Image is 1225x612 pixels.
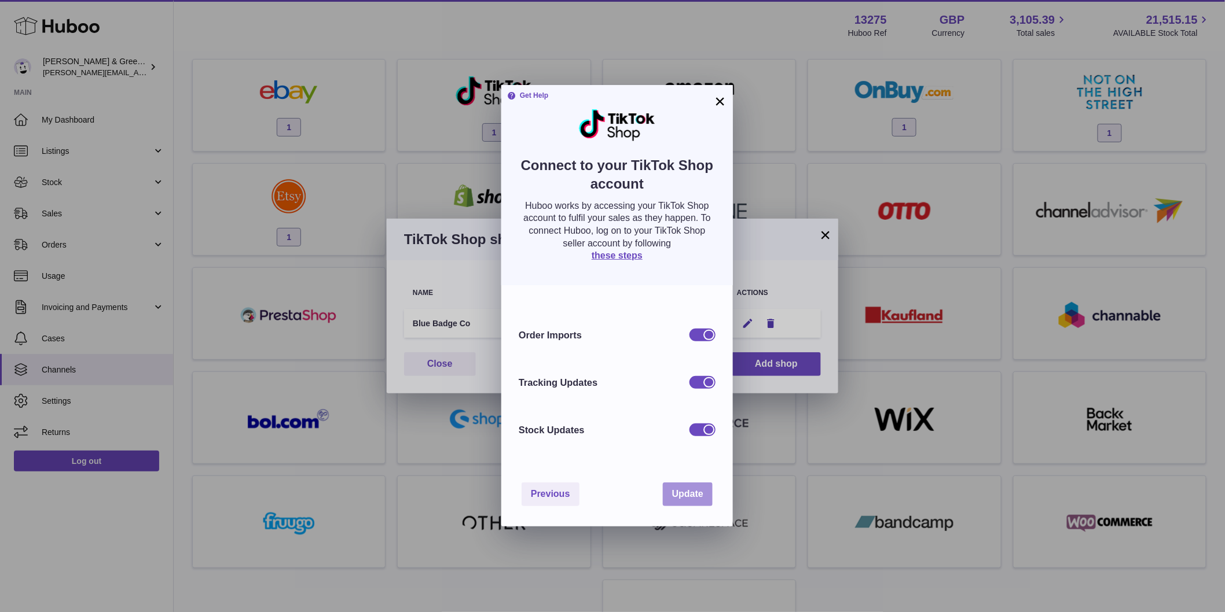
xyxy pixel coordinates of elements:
[519,329,582,341] h3: Order Imports
[663,482,713,506] button: Update
[519,200,716,249] p: Huboo works by accessing your TikTok Shop account to fulfil your sales as they happen. To connect...
[578,108,656,142] img: TikTokShop Logo
[592,250,643,260] a: these steps
[519,423,585,436] h3: Stock Updates
[522,482,580,506] button: Previous
[672,489,703,499] span: Update
[507,91,548,100] strong: Get Help
[519,156,716,200] h2: Connect to your TikTok Shop account
[519,376,597,389] h3: Tracking Updates
[531,489,570,499] span: Previous
[713,94,727,108] button: ×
